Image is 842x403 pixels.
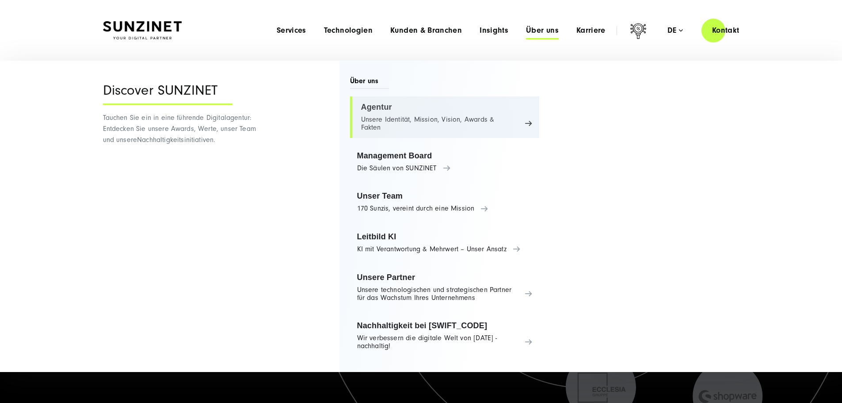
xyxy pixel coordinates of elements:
a: Kontakt [701,18,750,43]
img: SUNZINET Full Service Digital Agentur [103,21,182,40]
a: Services [277,26,306,35]
a: Technologien [324,26,373,35]
a: Unsere Partner Unsere technologischen und strategischen Partner für das Wachstum Ihres Unternehmens [350,267,540,308]
a: Über uns [526,26,559,35]
a: Nachhaltigkeit bei [SWIFT_CODE] Wir verbessern die digitale Welt von [DATE] - nachhaltig! [350,315,540,357]
div: Nachhaltigkeitsinitiativen. [103,61,269,372]
div: Discover SUNZINET [103,83,232,105]
a: Insights [480,26,508,35]
a: Management Board Die Säulen von SUNZINET [350,145,540,179]
div: de [667,26,683,35]
span: Über uns [350,76,389,89]
a: Unser Team 170 Sunzis, vereint durch eine Mission [350,185,540,219]
a: Karriere [576,26,606,35]
a: Kunden & Branchen [390,26,462,35]
a: Leitbild KI KI mit Verantwortung & Mehrwert – Unser Ansatz [350,226,540,260]
span: Tauchen Sie ein in eine führende Digitalagentur: Entdecken Sie unsere Awards, Werte, unser Team u... [103,114,256,144]
a: Agentur Unsere Identität, Mission, Vision, Awards & Fakten [350,96,540,138]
